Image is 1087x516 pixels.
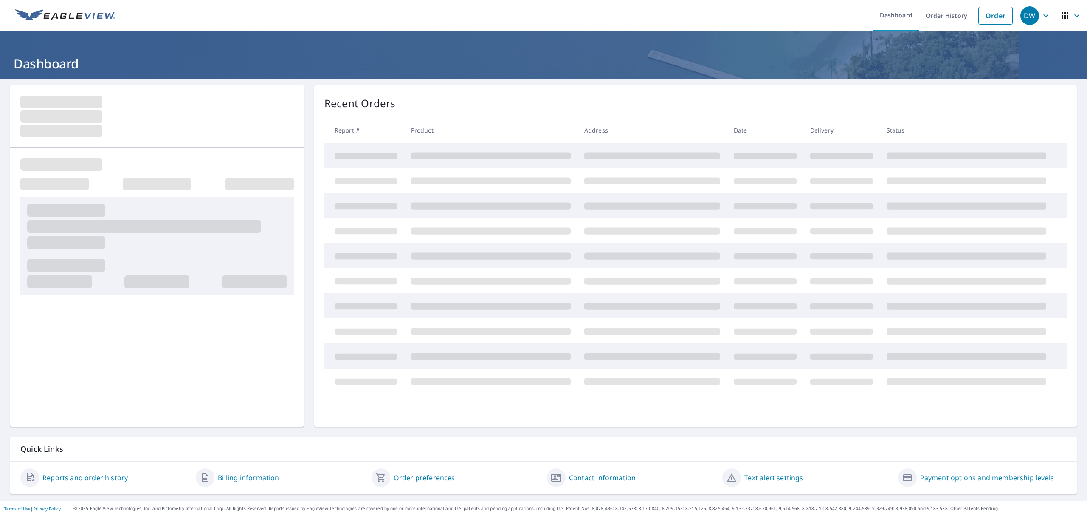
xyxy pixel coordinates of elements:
a: Contact information [569,473,636,483]
th: Date [727,118,803,143]
p: | [4,506,61,511]
a: Order [978,7,1013,25]
p: © 2025 Eagle View Technologies, Inc. and Pictometry International Corp. All Rights Reserved. Repo... [73,505,1083,512]
a: Terms of Use [4,506,31,512]
a: Payment options and membership levels [920,473,1054,483]
a: Order preferences [394,473,455,483]
div: DW [1020,6,1039,25]
a: Billing information [218,473,279,483]
a: Text alert settings [744,473,803,483]
p: Recent Orders [324,96,396,111]
h1: Dashboard [10,55,1077,72]
a: Reports and order history [42,473,128,483]
th: Report # [324,118,404,143]
img: EV Logo [15,9,115,22]
p: Quick Links [20,444,1067,454]
th: Status [880,118,1053,143]
th: Delivery [803,118,880,143]
th: Product [404,118,577,143]
th: Address [577,118,727,143]
a: Privacy Policy [33,506,61,512]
